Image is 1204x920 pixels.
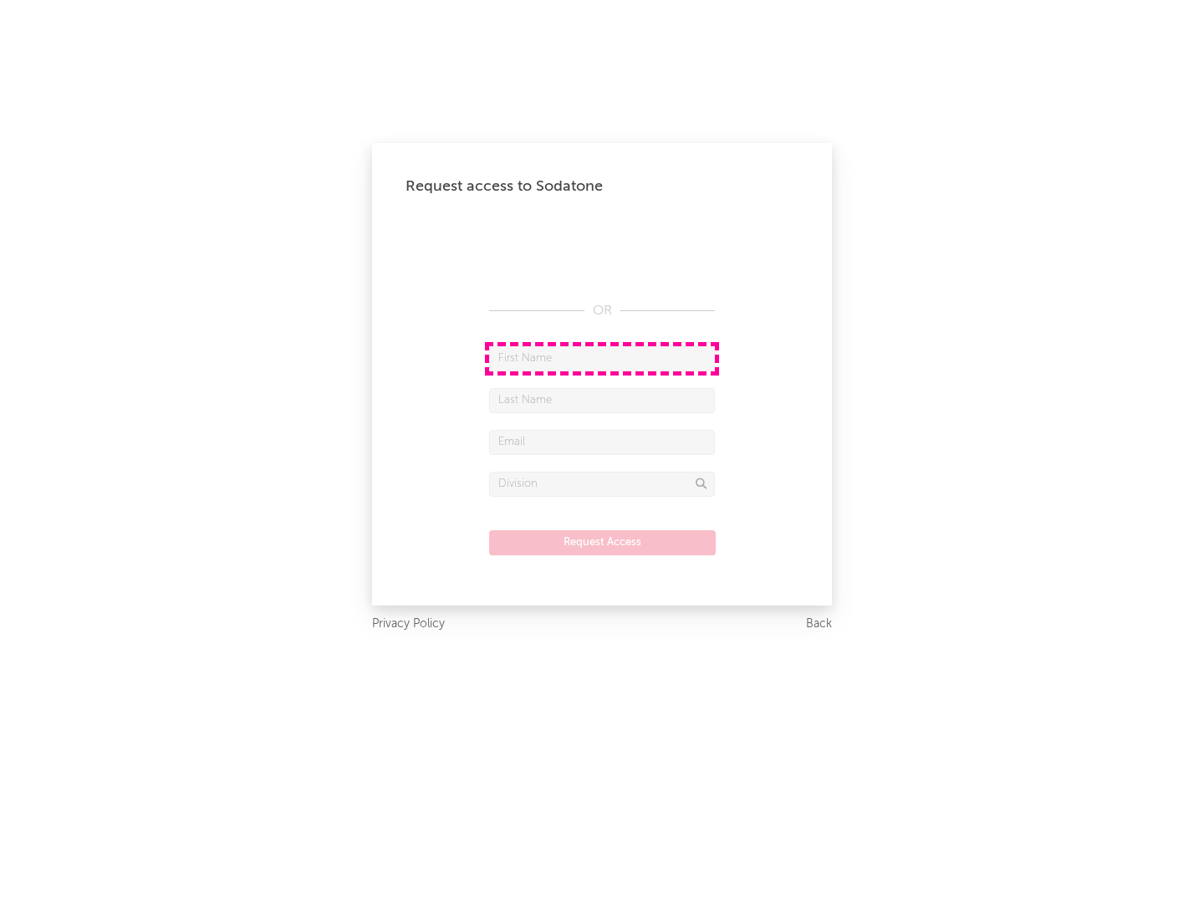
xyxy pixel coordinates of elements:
[489,388,715,413] input: Last Name
[489,472,715,497] input: Division
[489,346,715,371] input: First Name
[489,530,716,555] button: Request Access
[489,301,715,321] div: OR
[489,430,715,455] input: Email
[806,614,832,635] a: Back
[372,614,445,635] a: Privacy Policy
[406,176,798,197] div: Request access to Sodatone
